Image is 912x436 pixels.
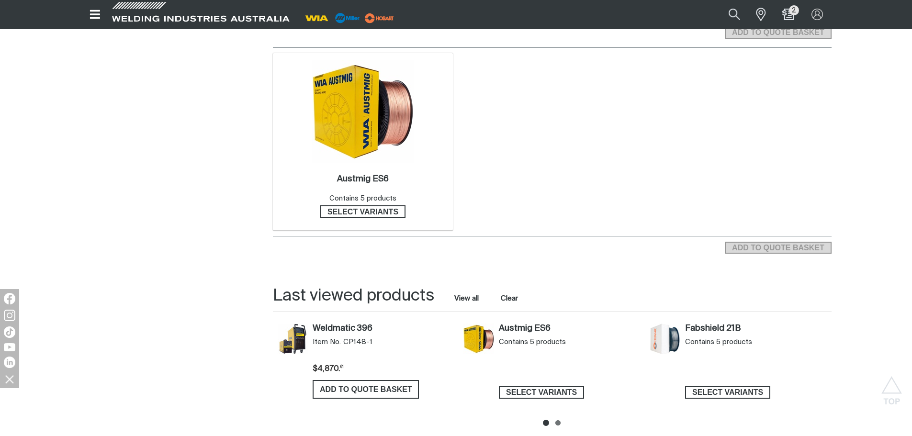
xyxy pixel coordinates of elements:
[706,4,751,25] input: Product name or item number...
[313,365,344,373] span: $4,870.
[645,321,831,401] article: Fabshield 21B (Fabshield 21B)
[499,324,640,334] a: Austmig ES6
[278,324,308,354] img: Weldmatic 396
[500,386,583,399] span: Select variants
[312,60,414,163] img: Austmig ES6
[454,294,479,303] a: View all last viewed products
[686,386,769,399] span: Select variants
[337,174,389,185] a: Austmig ES6
[725,242,831,254] button: Add selected products to the shopping cart
[726,26,830,39] span: ADD TO QUOTE BASKET
[313,364,454,374] div: Price
[313,324,454,334] a: Weldmatic 396
[273,321,459,401] article: Weldmatic 396 (CP148-1)
[313,337,341,347] span: Item No.
[685,337,826,347] div: Contains 5 products
[340,365,344,369] sup: 61
[725,26,831,39] button: Add selected products to the shopping cart
[321,205,405,218] span: Select variants
[362,14,397,22] a: miller
[4,326,15,338] img: TikTok
[314,383,418,395] span: ADD TO QUOTE BASKET
[329,193,396,204] div: Contains 5 products
[4,310,15,321] img: Instagram
[337,175,389,183] h2: Austmig ES6
[685,324,826,334] a: Fabshield 21B
[4,357,15,368] img: LinkedIn
[459,321,645,401] article: Austmig ES6 (Austmig ES6)
[499,337,640,347] div: Contains 5 products
[362,11,397,25] img: miller
[343,337,372,347] span: CP148-1
[718,4,751,25] button: Search products
[320,205,405,218] a: Select variants of Austmig ES6
[499,292,520,305] button: Clear all last viewed products
[4,293,15,304] img: Facebook
[725,239,831,254] section: Add to cart control
[273,285,434,307] h2: Last viewed products
[4,343,15,351] img: YouTube
[685,386,770,399] a: Select variants of Fabshield 21B
[1,371,18,387] img: hide socials
[313,380,419,399] button: Add Weldmatic 396 to the shopping cart
[499,386,584,399] a: Select variants of Austmig ES6
[650,324,680,354] img: Fabshield 21B
[463,324,494,354] img: Austmig ES6
[726,242,830,254] span: ADD TO QUOTE BASKET
[881,376,902,398] button: Scroll to top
